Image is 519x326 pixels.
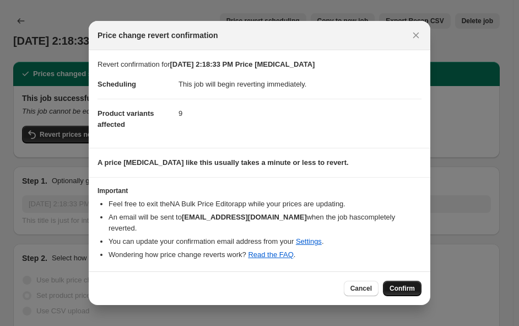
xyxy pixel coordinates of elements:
span: Product variants affected [98,109,154,129]
h3: Important [98,186,421,195]
dd: This job will begin reverting immediately. [179,70,421,99]
li: Wondering how price change reverts work? . [109,249,421,260]
li: An email will be sent to when the job has completely reverted . [109,212,421,234]
button: Confirm [383,281,421,296]
span: Confirm [390,284,415,293]
b: A price [MEDICAL_DATA] like this usually takes a minute or less to revert. [98,158,349,167]
dd: 9 [179,99,421,128]
p: Revert confirmation for [98,59,421,70]
b: [EMAIL_ADDRESS][DOMAIN_NAME] [182,213,307,221]
a: Settings [296,237,322,245]
a: Read the FAQ [248,250,293,259]
b: [DATE] 2:18:33 PM Price [MEDICAL_DATA] [170,60,315,68]
span: Price change revert confirmation [98,30,218,41]
span: Cancel [350,284,372,293]
span: Scheduling [98,80,136,88]
li: You can update your confirmation email address from your . [109,236,421,247]
button: Cancel [344,281,379,296]
li: Feel free to exit the NA Bulk Price Editor app while your prices are updating. [109,199,421,210]
button: Close [408,28,424,43]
